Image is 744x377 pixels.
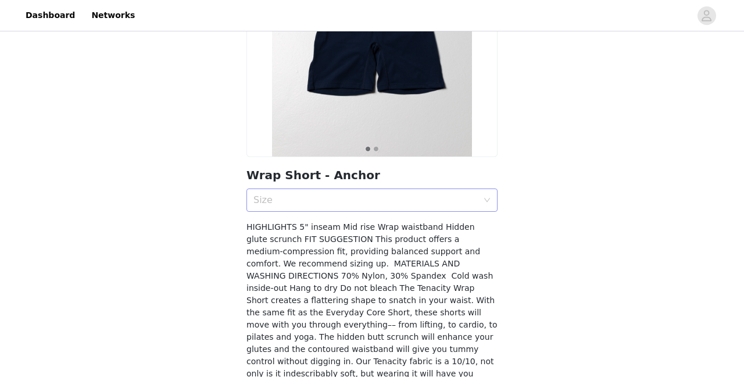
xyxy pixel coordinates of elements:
[701,6,712,25] div: avatar
[373,146,379,152] button: 2
[484,197,491,205] i: icon: down
[253,194,478,206] div: Size
[365,146,371,152] button: 1
[84,2,142,29] a: Networks
[19,2,82,29] a: Dashboard
[246,166,498,184] h2: Wrap Short - Anchor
